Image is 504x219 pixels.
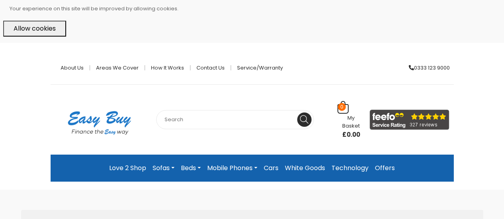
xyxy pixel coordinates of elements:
a: Technology [328,161,372,175]
a: Offers [372,161,398,175]
img: feefo_logo [370,110,449,130]
a: 0 My Basket £0.00 [326,105,361,122]
a: Contact Us [190,65,231,70]
a: Mobile Phones [204,161,261,175]
a: Service/Warranty [231,65,283,70]
a: About Us [55,65,90,70]
a: Beds [178,161,204,175]
a: Love 2 Shop [106,161,149,175]
a: Cars [261,161,282,175]
span: 0 [338,103,346,111]
input: Search [156,110,314,129]
a: White Goods [282,161,328,175]
a: Areas we cover [90,65,145,70]
button: Allow cookies [3,21,66,37]
span: My Basket [342,114,360,130]
a: How it works [145,65,190,70]
a: 0333 123 9000 [403,65,450,70]
p: Your experience on this site will be improved by allowing cookies. [10,3,501,14]
span: £0.00 [342,131,361,139]
img: Easy Buy [60,101,139,145]
a: Sofas [149,161,178,175]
